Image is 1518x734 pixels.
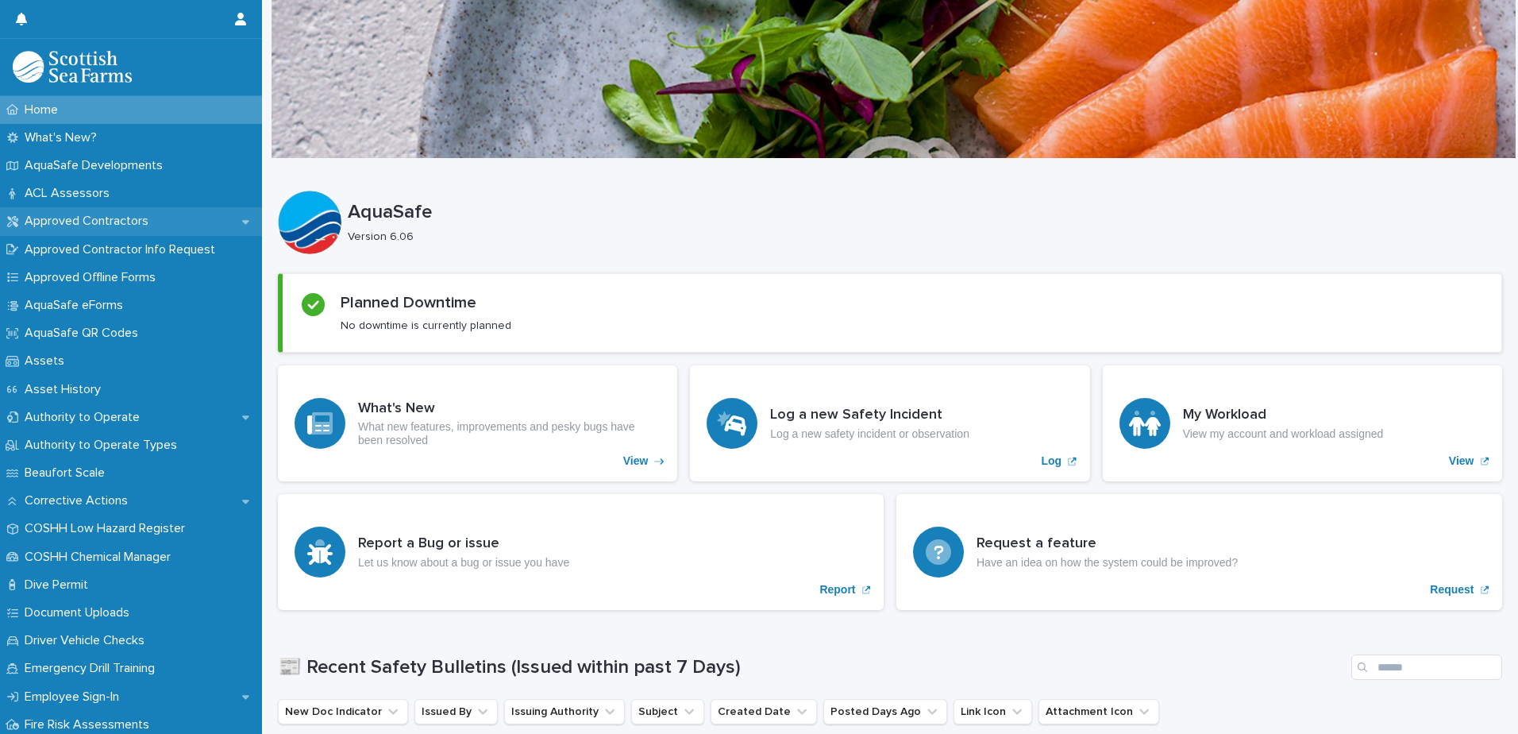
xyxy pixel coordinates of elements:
[1038,699,1159,724] button: Attachment Icon
[1183,427,1384,441] p: View my account and workload assigned
[977,535,1238,553] h3: Request a feature
[278,656,1345,679] h1: 📰 Recent Safety Bulletins (Issued within past 7 Days)
[18,186,122,201] p: ACL Assessors
[414,699,498,724] button: Issued By
[1430,583,1474,597] p: Request
[18,130,110,145] p: What's New?
[18,158,175,173] p: AquaSafe Developments
[623,454,649,468] p: View
[18,466,118,481] p: Beaufort Scale
[358,535,569,553] h3: Report a Bug or issue
[18,521,198,536] p: COSHH Low Hazard Register
[770,427,969,441] p: Log a new safety incident or observation
[18,633,157,648] p: Driver Vehicle Checks
[690,365,1089,481] a: Log
[1103,365,1502,481] a: View
[278,494,884,610] a: Report
[18,353,77,369] p: Assets
[1183,407,1384,424] h3: My Workload
[1351,655,1502,680] input: Search
[18,493,141,508] p: Corrective Actions
[341,293,476,312] h2: Planned Downtime
[18,717,162,732] p: Fire Risk Assessments
[823,699,947,724] button: Posted Days Ago
[18,690,132,705] p: Employee Sign-In
[18,270,168,285] p: Approved Offline Forms
[504,699,625,724] button: Issuing Authority
[18,661,168,676] p: Emergency Drill Training
[1042,454,1062,468] p: Log
[18,214,161,229] p: Approved Contractors
[18,102,71,118] p: Home
[1449,454,1474,468] p: View
[358,556,569,570] p: Let us know about a bug or issue you have
[819,583,855,597] p: Report
[348,230,1489,244] p: Version 6.06
[278,365,677,481] a: View
[977,556,1238,570] p: Have an idea on how the system could be improved?
[18,242,228,257] p: Approved Contractor Info Request
[18,382,114,397] p: Asset History
[954,699,1032,724] button: Link Icon
[18,578,101,593] p: Dive Permit
[278,699,408,724] button: New Doc Indicator
[896,494,1502,610] a: Request
[18,298,136,313] p: AquaSafe eForms
[358,420,661,447] p: What new features, improvements and pesky bugs have been resolved
[711,699,817,724] button: Created Date
[18,605,142,620] p: Document Uploads
[18,410,152,425] p: Authority to Operate
[770,407,969,424] h3: Log a new Safety Incident
[13,51,132,83] img: bPIBxiqnSb2ggTQWdOVV
[18,550,183,565] p: COSHH Chemical Manager
[18,326,151,341] p: AquaSafe QR Codes
[341,319,511,333] p: No downtime is currently planned
[18,438,190,453] p: Authority to Operate Types
[631,699,704,724] button: Subject
[348,201,1496,224] p: AquaSafe
[358,400,661,418] h3: What's New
